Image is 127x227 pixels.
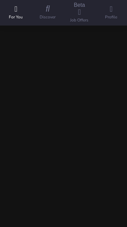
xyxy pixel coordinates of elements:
[74,2,85,8] div: Beta
[40,14,56,20] vived-text: Discover
[32,2,64,24] button: Discover
[95,2,127,24] button: Profile
[9,14,23,20] vived-text: For You
[105,14,117,20] vived-text: Profile
[64,2,96,24] button: Job Offers
[70,17,88,23] vived-text: Job Offers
